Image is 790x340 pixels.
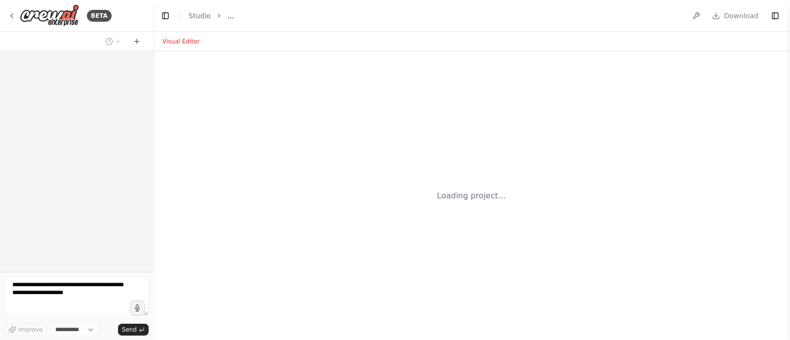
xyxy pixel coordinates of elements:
[129,36,145,47] button: Start a new chat
[122,326,137,334] span: Send
[118,324,149,336] button: Send
[189,12,211,20] a: Studio
[228,11,234,21] span: ...
[768,9,782,23] button: Show right sidebar
[20,4,79,27] img: Logo
[157,36,205,47] button: Visual Editor
[18,326,42,334] span: Improve
[437,190,506,202] div: Loading project...
[158,9,172,23] button: Hide left sidebar
[101,36,125,47] button: Switch to previous chat
[130,301,145,315] button: Click to speak your automation idea
[189,11,234,21] nav: breadcrumb
[87,10,112,22] div: BETA
[4,323,47,336] button: Improve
